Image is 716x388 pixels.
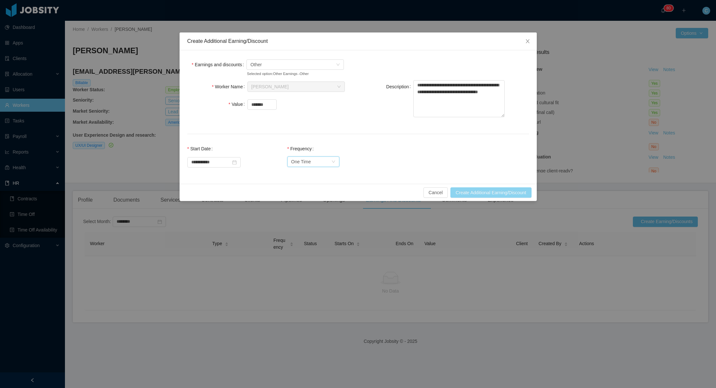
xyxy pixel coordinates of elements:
i: icon: calendar [232,160,237,165]
i: icon: down [336,63,340,67]
label: Description [386,84,413,89]
label: Earnings and discounts [192,62,246,67]
i: icon: down [337,85,341,89]
button: Create Additional Earning/Discount [450,187,531,198]
label: Worker Name [212,84,247,89]
i: icon: close [525,39,530,44]
span: Other [250,60,262,69]
div: One Time [291,157,311,167]
label: Frequency [287,146,317,151]
div: Create Additional Earning/Discount [187,38,529,45]
label: Start Date [187,146,215,151]
input: Value [248,100,276,109]
div: Moacir Coppini [251,82,289,92]
small: Selected option: Other Earnings - Other [247,71,330,77]
button: Cancel [423,187,448,198]
label: Value [229,102,247,107]
i: icon: down [332,160,335,164]
textarea: Description [413,80,505,117]
button: Close [519,32,537,51]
